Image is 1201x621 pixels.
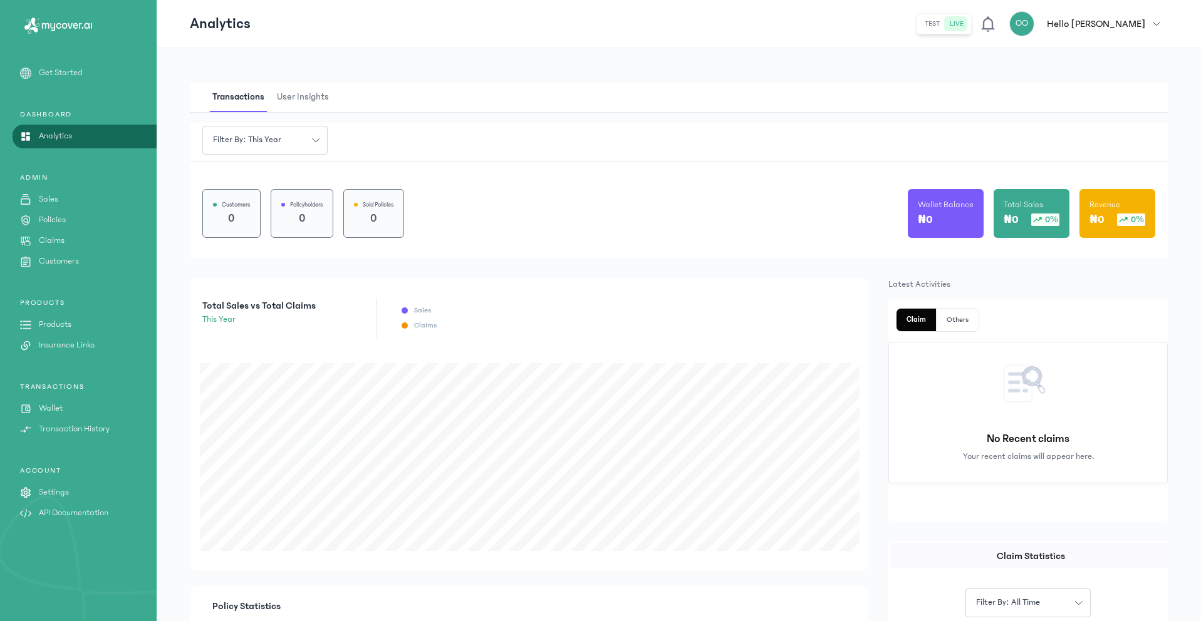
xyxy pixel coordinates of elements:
button: Transactions [210,83,274,112]
button: Filter by: this year [202,126,328,155]
p: ₦0 [1004,211,1019,228]
p: Products [39,318,71,331]
button: Claim [897,309,937,331]
p: Analytics [190,14,251,34]
p: this year [202,313,316,326]
p: API Documentation [39,506,108,520]
p: Claim Statistics [891,548,1170,563]
p: Latest Activities [888,278,1168,290]
p: Analytics [39,130,72,143]
p: Sales [39,193,58,206]
div: 0% [1031,213,1059,226]
p: Claims [414,321,437,331]
button: User Insights [274,83,339,112]
p: Policies [39,213,66,227]
div: 0% [1117,213,1145,226]
p: Sales [414,305,431,316]
div: OO [1009,11,1034,36]
p: Customers [222,200,250,210]
p: Total Sales [1004,198,1043,211]
p: Settings [39,486,69,499]
p: 0 [281,210,323,227]
span: Filter by: this year [205,133,289,146]
button: Filter by: all time [965,588,1091,617]
p: Hello [PERSON_NAME] [1047,16,1145,31]
p: Your recent claims will appear here. [963,450,1094,463]
p: ₦0 [1089,211,1105,228]
p: ₦0 [918,211,933,228]
p: Get Started [39,66,83,80]
p: Claims [39,234,65,247]
p: Wallet [39,402,63,415]
button: Others [937,309,979,331]
p: Transaction History [39,423,110,436]
button: live [945,16,969,31]
p: Wallet Balance [918,198,974,211]
p: Insurance Links [39,339,95,352]
p: Sold Policies [363,200,393,210]
p: Revenue [1089,198,1120,211]
p: Policyholders [290,200,323,210]
button: test [920,16,945,31]
p: 0 [213,210,250,227]
p: Customers [39,255,79,268]
span: Transactions [210,83,267,112]
span: User Insights [274,83,331,112]
span: Filter by: all time [969,596,1048,609]
p: 0 [354,210,393,227]
p: No Recent claims [987,430,1069,448]
p: Total Sales vs Total Claims [202,298,316,313]
button: OOHello [PERSON_NAME] [1009,11,1168,36]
